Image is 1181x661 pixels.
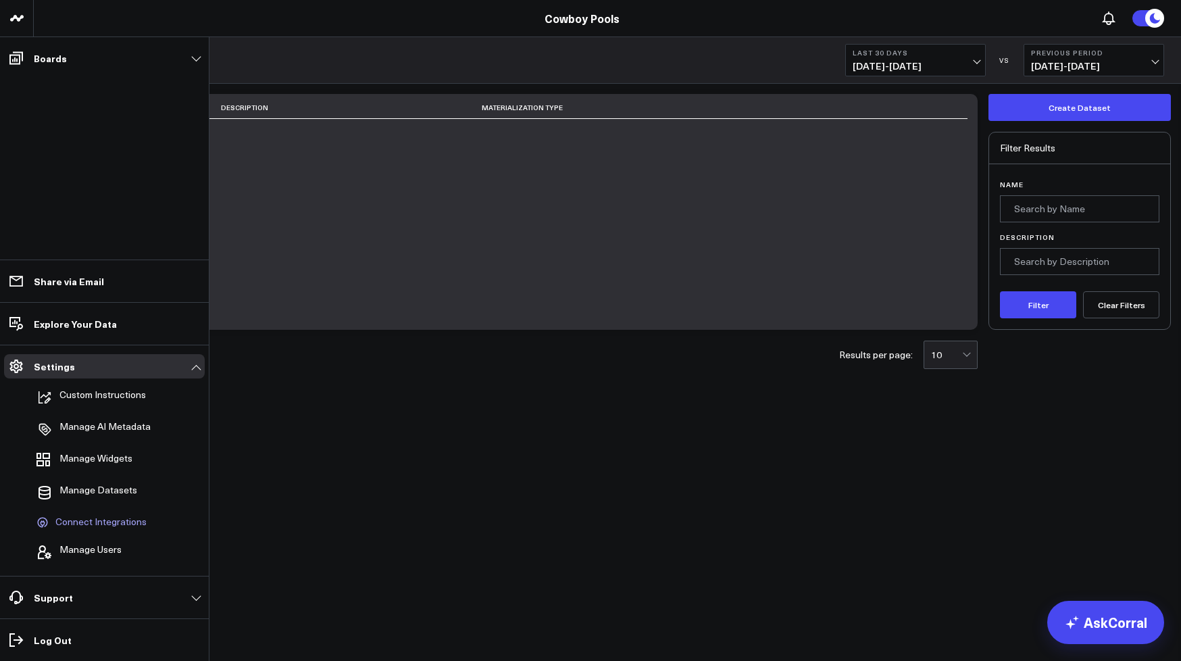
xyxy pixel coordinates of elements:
[4,628,205,652] a: Log Out
[988,94,1171,121] button: Create Dataset
[1000,248,1159,275] input: Search by Description
[34,276,104,287] p: Share via Email
[34,318,117,329] p: Explore Your Data
[989,132,1170,164] div: Filter Results
[1000,291,1076,318] button: Filter
[839,350,913,360] div: Results per page:
[59,453,132,469] span: Manage Widgets
[1000,195,1159,222] input: Search by Name
[992,56,1017,64] div: VS
[31,414,164,444] a: Manage AI Metadata
[853,49,978,57] b: Last 30 Days
[931,349,962,360] div: 10
[853,61,978,72] span: [DATE] - [DATE]
[1000,180,1159,189] label: Name
[34,361,75,372] p: Settings
[31,510,164,535] a: Connect Integrations
[845,44,986,76] button: Last 30 Days[DATE]-[DATE]
[34,53,67,64] p: Boards
[59,421,151,437] p: Manage AI Metadata
[59,389,146,406] p: Custom Instructions
[1024,44,1164,76] button: Previous Period[DATE]-[DATE]
[59,544,122,560] span: Manage Users
[482,97,924,119] th: Materialization Type
[31,478,164,508] a: Manage Datasets
[31,537,122,567] button: Manage Users
[34,635,72,645] p: Log Out
[1000,233,1159,241] label: Description
[59,485,137,501] span: Manage Datasets
[1031,61,1157,72] span: [DATE] - [DATE]
[34,592,73,603] p: Support
[31,446,164,476] a: Manage Widgets
[1047,601,1164,644] a: AskCorral
[31,383,146,412] button: Custom Instructions
[545,11,620,26] a: Cowboy Pools
[1031,49,1157,57] b: Previous Period
[55,516,147,529] span: Connect Integrations
[221,97,482,119] th: Description
[1083,291,1159,318] button: Clear Filters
